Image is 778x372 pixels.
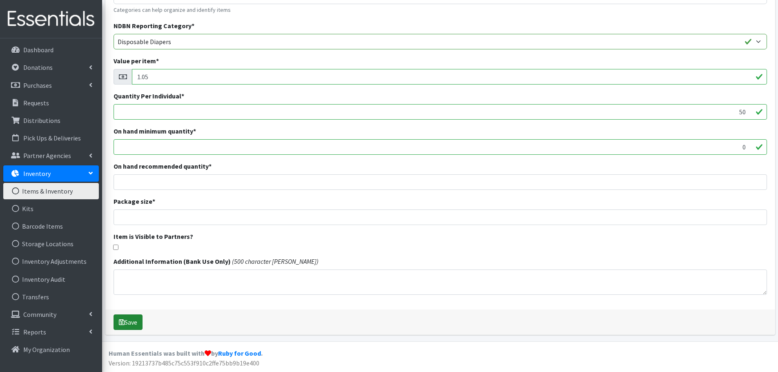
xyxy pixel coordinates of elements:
label: Value per item [114,56,159,66]
abbr: required [152,197,155,205]
a: Distributions [3,112,99,129]
a: Kits [3,200,99,217]
p: Partner Agencies [23,151,71,160]
abbr: required [181,92,184,100]
label: On hand recommended quantity [114,161,212,171]
p: Dashboard [23,46,54,54]
p: Requests [23,99,49,107]
p: Pick Ups & Deliveries [23,134,81,142]
a: Inventory Audit [3,271,99,287]
p: Distributions [23,116,60,125]
small: Categories can help organize and identify items [114,6,767,14]
label: Quantity Per Individual [114,91,184,101]
a: Community [3,306,99,323]
i: (500 character [PERSON_NAME]) [232,257,319,265]
a: My Organization [3,341,99,358]
a: Inventory [3,165,99,182]
a: Inventory Adjustments [3,253,99,270]
a: Dashboard [3,42,99,58]
a: Items & Inventory [3,183,99,199]
a: Reports [3,324,99,340]
a: Transfers [3,289,99,305]
abbr: required [192,22,194,30]
span: Version: 19213737b485c75c553f910c2ffe75bb9b19e400 [109,359,259,367]
p: Community [23,310,56,319]
a: Donations [3,59,99,76]
img: HumanEssentials [3,5,99,33]
a: Requests [3,95,99,111]
abbr: required [209,162,212,170]
a: Storage Locations [3,236,99,252]
a: Barcode Items [3,218,99,234]
label: On hand minimum quantity [114,126,196,136]
label: Additional Information (Bank Use Only) [114,256,231,266]
label: Package size [114,196,155,206]
label: Item is Visible to Partners? [114,232,193,241]
a: Partner Agencies [3,147,99,164]
p: Donations [23,63,53,71]
button: Save [114,314,143,330]
a: Purchases [3,77,99,94]
a: Ruby for Good [218,349,261,357]
p: Reports [23,328,46,336]
abbr: required [193,127,196,135]
strong: Human Essentials was built with by . [109,349,263,357]
a: Pick Ups & Deliveries [3,130,99,146]
label: NDBN Reporting Category [114,21,194,31]
p: Purchases [23,81,52,89]
p: Inventory [23,169,51,178]
abbr: required [156,57,159,65]
p: My Organization [23,345,70,354]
